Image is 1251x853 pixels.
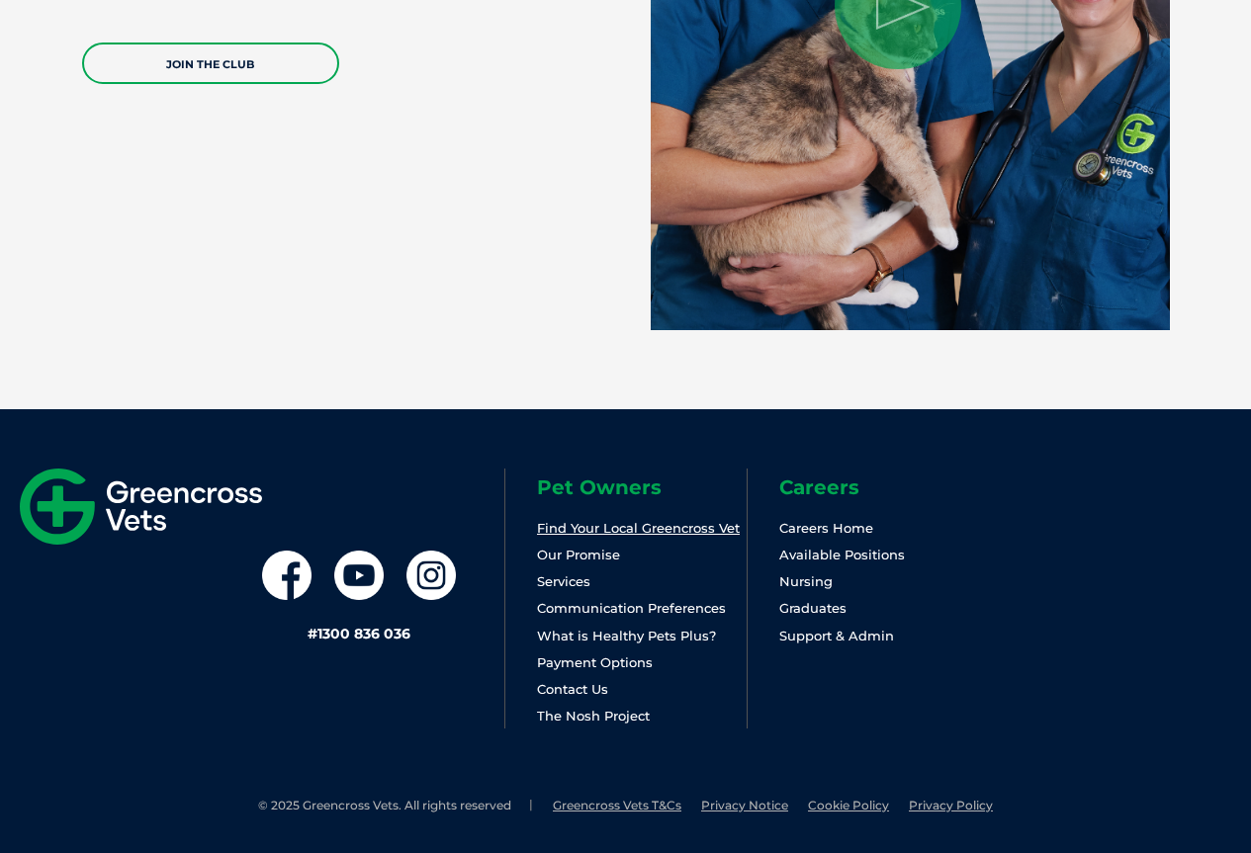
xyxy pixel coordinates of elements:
[779,547,905,562] a: Available Positions
[308,625,410,642] a: #1300 836 036
[308,625,317,642] span: #
[537,628,716,643] a: What is Healthy Pets Plus?
[701,798,788,812] a: Privacy Notice
[779,477,989,497] h6: Careers
[258,798,533,814] li: © 2025 Greencross Vets. All rights reserved
[537,654,653,670] a: Payment Options
[909,798,993,812] a: Privacy Policy
[537,573,590,589] a: Services
[779,600,847,616] a: Graduates
[553,798,681,812] a: Greencross Vets T&Cs
[537,681,608,697] a: Contact Us
[537,600,726,616] a: Communication Preferences
[779,520,873,536] a: Careers Home
[537,708,650,724] a: The Nosh Project
[779,628,894,643] a: Support & Admin
[537,547,620,562] a: Our Promise
[779,573,833,589] a: Nursing
[537,520,740,536] a: Find Your Local Greencross Vet
[537,477,747,497] h6: Pet Owners
[82,43,339,84] a: JOIN THE CLUB
[808,798,889,812] a: Cookie Policy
